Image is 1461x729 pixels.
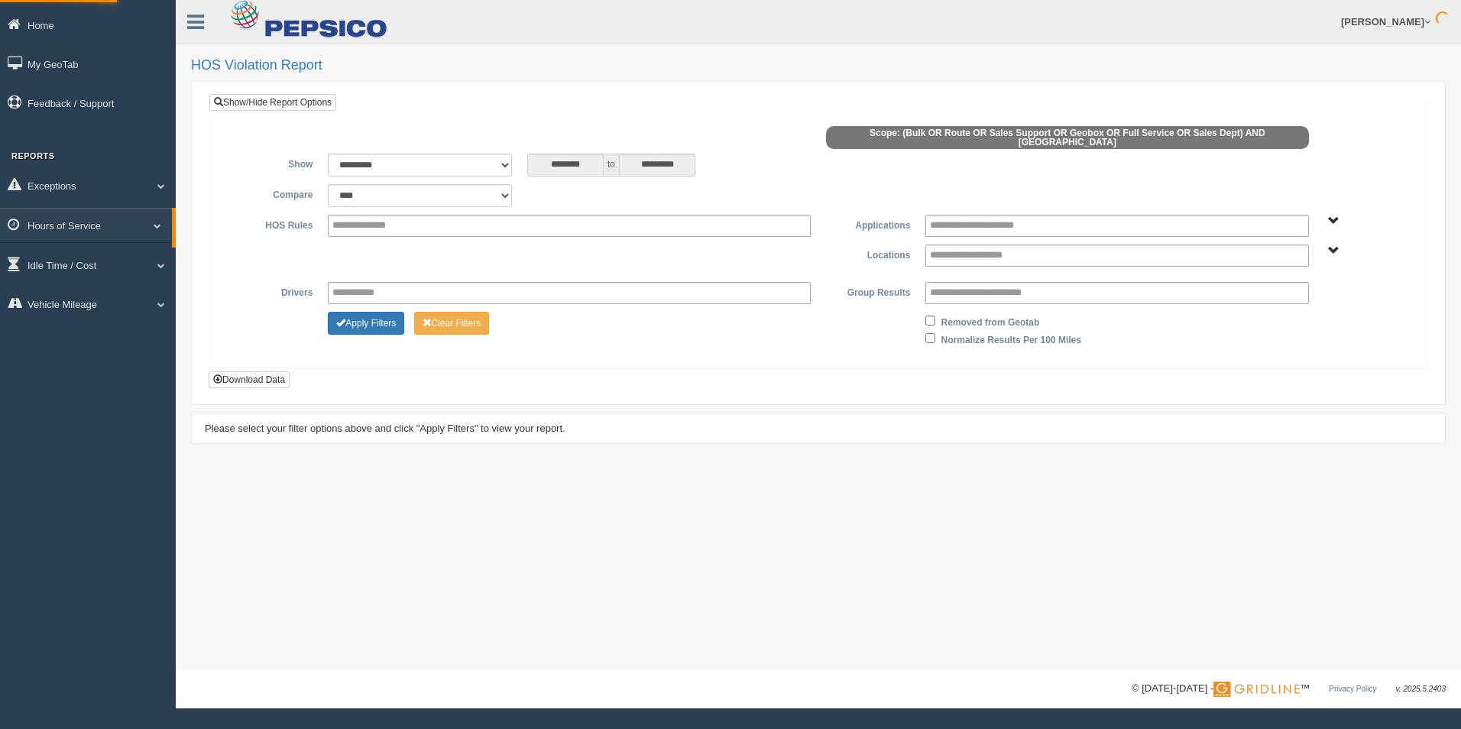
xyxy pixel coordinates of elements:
[1396,685,1446,693] span: v. 2025.5.2403
[221,154,320,172] label: Show
[1132,681,1446,697] div: © [DATE]-[DATE] - ™
[414,312,490,335] button: Change Filter Options
[221,184,320,202] label: Compare
[818,215,918,233] label: Applications
[191,58,1446,73] h2: HOS Violation Report
[205,423,565,434] span: Please select your filter options above and click "Apply Filters" to view your report.
[221,215,320,233] label: HOS Rules
[826,126,1309,149] span: Scope: (Bulk OR Route OR Sales Support OR Geobox OR Full Service OR Sales Dept) AND [GEOGRAPHIC_D...
[28,247,172,274] a: HOS Explanation Reports
[941,312,1040,330] label: Removed from Geotab
[604,154,619,177] span: to
[818,245,918,263] label: Locations
[1213,682,1300,697] img: Gridline
[221,282,320,300] label: Drivers
[209,94,336,111] a: Show/Hide Report Options
[941,329,1081,348] label: Normalize Results Per 100 Miles
[818,282,918,300] label: Group Results
[328,312,404,335] button: Change Filter Options
[209,371,290,388] button: Download Data
[1329,685,1376,693] a: Privacy Policy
